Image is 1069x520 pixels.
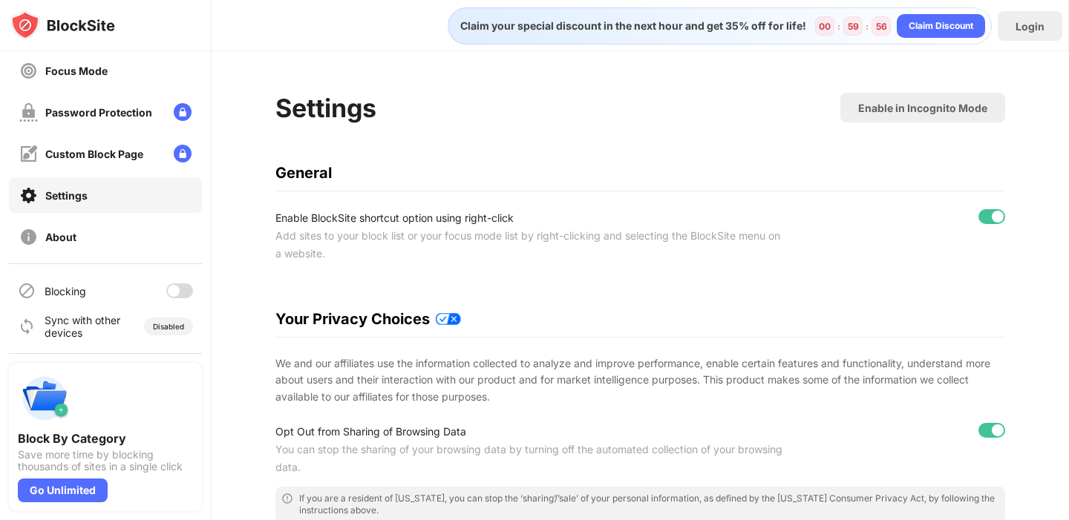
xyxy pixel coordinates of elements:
[19,228,38,246] img: about-off.svg
[153,322,184,331] div: Disabled
[45,189,88,202] div: Settings
[451,19,806,33] div: Claim your special discount in the next hour and get 35% off for life!
[299,493,998,516] div: If you are a resident of [US_STATE], you can stop the ‘sharing’/’sale’ of your personal informati...
[45,106,152,119] div: Password Protection
[1016,20,1045,33] div: Login
[436,313,461,325] img: privacy-policy-updates.svg
[876,21,887,32] div: 56
[275,93,376,123] div: Settings
[275,310,1004,328] div: Your Privacy Choices
[909,19,973,33] div: Claim Discount
[863,18,872,35] div: :
[18,431,193,446] div: Block By Category
[174,145,192,162] img: lock-menu.svg
[45,231,76,243] div: About
[45,285,86,297] div: Blocking
[281,493,293,504] img: error-circle-outline.svg
[45,65,108,77] div: Focus Mode
[19,145,38,163] img: customize-block-page-off.svg
[18,282,36,300] img: blocking-icon.svg
[18,372,71,425] img: push-categories.svg
[834,18,843,35] div: :
[10,10,115,40] img: logo-blocksite.svg
[275,441,786,476] div: You can stop the sharing of your browsing data by turning off the automated collection of your br...
[45,148,143,160] div: Custom Block Page
[19,62,38,80] img: focus-off.svg
[275,227,786,263] div: Add sites to your block list or your focus mode list by right-clicking and selecting the BlockSit...
[18,317,36,335] img: sync-icon.svg
[18,449,193,473] div: Save more time by blocking thousands of sites in a single click
[174,103,192,121] img: lock-menu.svg
[858,102,987,114] div: Enable in Incognito Mode
[819,21,831,32] div: 00
[848,21,859,32] div: 59
[19,186,38,205] img: settings-on.svg
[275,423,786,441] div: Opt Out from Sharing of Browsing Data
[275,209,786,227] div: Enable BlockSite shortcut option using right-click
[19,103,38,122] img: password-protection-off.svg
[275,164,1004,182] div: General
[275,355,1004,405] div: We and our affiliates use the information collected to analyze and improve performance, enable ce...
[45,314,121,339] div: Sync with other devices
[18,478,108,502] div: Go Unlimited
